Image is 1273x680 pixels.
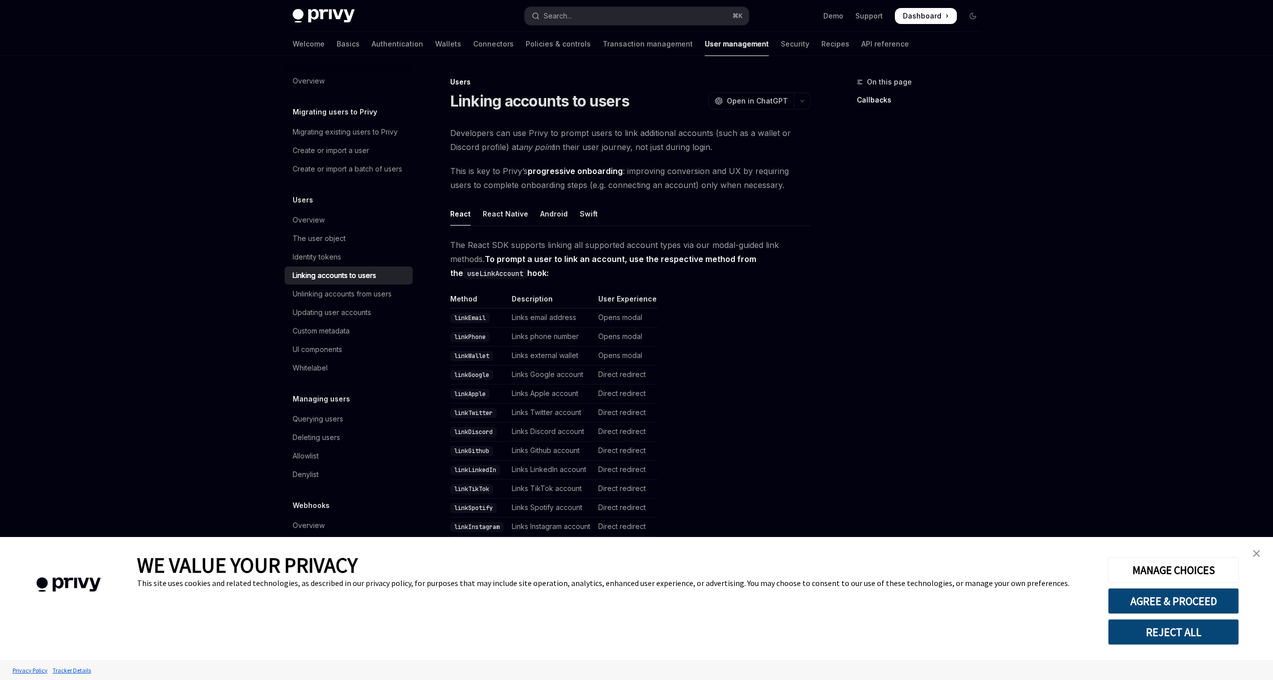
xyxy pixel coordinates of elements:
[855,11,883,21] a: Support
[965,8,981,24] button: Toggle dark mode
[508,403,594,422] td: Links Twitter account
[508,365,594,384] td: Links Google account
[293,519,325,531] div: Overview
[508,479,594,498] td: Links TikTok account
[473,32,514,56] a: Connectors
[450,427,497,437] code: linkDiscord
[293,32,325,56] a: Welcome
[526,32,591,56] a: Policies & controls
[285,516,413,534] a: Overview
[705,32,769,56] a: User management
[435,32,461,56] a: Wallets
[508,498,594,517] td: Links Spotify account
[508,460,594,479] td: Links LinkedIn account
[15,563,122,606] img: company logo
[823,11,843,21] a: Demo
[508,294,594,308] th: Description
[781,32,809,56] a: Security
[293,269,376,281] div: Linking accounts to users
[293,431,340,443] div: Deleting users
[293,251,341,263] div: Identity tokens
[293,413,343,425] div: Querying users
[450,254,756,278] strong: To prompt a user to link an account, use the respective method from the hook:
[450,202,471,225] div: React
[594,517,657,536] td: Direct redirect
[594,308,657,327] td: Opens modal
[450,351,493,361] code: linkWallet
[450,313,490,323] code: linkEmail
[285,303,413,321] a: Updating user accounts
[293,343,342,355] div: UI components
[285,465,413,483] a: Denylist
[519,142,554,152] em: any point
[285,447,413,465] a: Allowlist
[293,450,319,462] div: Allowlist
[450,389,490,399] code: linkApple
[508,327,594,346] td: Links phone number
[293,144,369,156] div: Create or import a user
[508,517,594,536] td: Links Instagram account
[508,441,594,460] td: Links Github account
[508,422,594,441] td: Links Discord account
[1108,619,1239,645] button: REJECT ALL
[857,92,989,108] a: Callbacks
[1246,543,1266,563] a: close banner
[450,522,504,532] code: linkInstagram
[540,202,568,225] div: Android
[293,9,355,23] img: dark logo
[285,141,413,159] a: Create or import a user
[867,76,912,88] span: On this page
[594,346,657,365] td: Opens modal
[372,32,423,56] a: Authentication
[450,238,811,280] span: The React SDK supports linking all supported account types via our modal-guided link methods.
[293,499,330,511] h5: Webhooks
[1108,588,1239,614] button: AGREE & PROCEED
[293,393,350,405] h5: Managing users
[821,32,849,56] a: Recipes
[594,460,657,479] td: Direct redirect
[293,232,346,244] div: The user object
[508,308,594,327] td: Links email address
[594,327,657,346] td: Opens modal
[293,214,325,226] div: Overview
[450,332,490,342] code: linkPhone
[450,370,493,380] code: linkGoogle
[293,306,371,318] div: Updating user accounts
[285,359,413,377] a: Whitelabel
[293,126,398,138] div: Migrating existing users to Privy
[525,7,749,25] button: Open search
[137,552,358,578] span: WE VALUE YOUR PRIVACY
[285,322,413,340] a: Custom metadata
[603,32,693,56] a: Transaction management
[727,96,788,106] span: Open in ChatGPT
[508,536,594,555] td: Links Telegram account
[594,294,657,308] th: User Experience
[285,123,413,141] a: Migrating existing users to Privy
[594,384,657,403] td: Direct redirect
[293,75,325,87] div: Overview
[285,340,413,358] a: UI components
[285,72,413,90] a: Overview
[1108,557,1239,583] button: MANAGE CHOICES
[463,268,527,279] code: useLinkAccount
[594,536,657,555] td: Direct redirect
[903,11,941,21] span: Dashboard
[861,32,909,56] a: API reference
[450,126,811,154] span: Developers can use Privy to prompt users to link additional accounts (such as a wallet or Discord...
[285,266,413,284] a: Linking accounts to users
[483,202,528,225] div: React Native
[450,465,500,475] code: linkLinkedIn
[450,77,811,87] div: Users
[285,211,413,229] a: Overview
[450,294,508,308] th: Method
[594,479,657,498] td: Direct redirect
[285,428,413,446] a: Deleting users
[594,403,657,422] td: Direct redirect
[508,384,594,403] td: Links Apple account
[580,202,598,225] div: Swift
[293,106,377,118] h5: Migrating users to Privy
[293,194,313,206] h5: Users
[895,8,957,24] a: Dashboard
[50,661,94,679] a: Tracker Details
[285,410,413,428] a: Querying users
